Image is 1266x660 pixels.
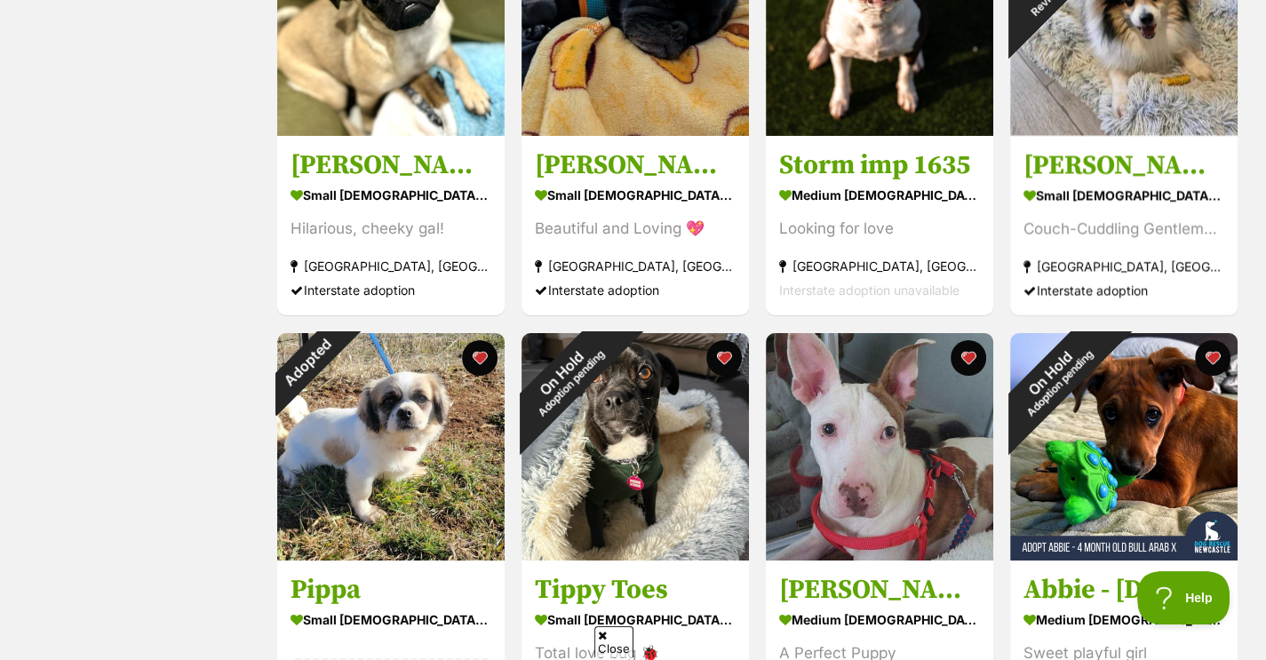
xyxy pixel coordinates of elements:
a: [PERSON_NAME] small [DEMOGRAPHIC_DATA] Dog Beautiful and Loving 💖 [GEOGRAPHIC_DATA], [GEOGRAPHIC_... [522,136,749,316]
div: Hilarious, cheeky gal! [291,218,491,242]
button: favourite [951,340,986,376]
div: small [DEMOGRAPHIC_DATA] Dog [535,183,736,209]
h3: Abbie - [DEMOGRAPHIC_DATA] Bull Arab X [1023,573,1224,607]
a: Storm imp 1635 medium [DEMOGRAPHIC_DATA] Dog Looking for love [GEOGRAPHIC_DATA], [GEOGRAPHIC_DATA... [766,136,993,316]
span: Adoption pending [1024,347,1095,418]
a: On HoldAdoption pending [522,546,749,564]
a: Adopted [277,546,505,564]
a: On Hold [277,122,505,139]
div: Couch-Cuddling Gentleman! [1023,218,1224,242]
a: [PERSON_NAME] small [DEMOGRAPHIC_DATA] Dog Hilarious, cheeky gal! [GEOGRAPHIC_DATA], [GEOGRAPHIC_... [277,136,505,316]
button: favourite [1195,340,1230,376]
h3: [PERSON_NAME] [779,573,980,607]
h3: [PERSON_NAME] [1023,149,1224,183]
button: favourite [462,340,498,376]
span: Close [594,626,633,657]
a: On HoldAdoption pending [1010,546,1238,564]
div: medium [DEMOGRAPHIC_DATA] Dog [779,183,980,209]
button: favourite [706,340,742,376]
div: Beautiful and Loving 💖 [535,218,736,242]
div: small [DEMOGRAPHIC_DATA] Dog [291,607,491,632]
h3: Pippa [291,573,491,607]
h3: [PERSON_NAME] [535,149,736,183]
div: small [DEMOGRAPHIC_DATA] Dog [291,183,491,209]
div: small [DEMOGRAPHIC_DATA] Dog [1023,183,1224,209]
div: Interstate adoption [1023,279,1224,303]
img: Minnie [766,333,993,561]
iframe: Help Scout Beacon - Open [1137,571,1230,624]
div: medium [DEMOGRAPHIC_DATA] Dog [779,607,980,632]
span: Adoption pending [537,347,608,418]
span: Interstate adoption unavailable [779,283,959,298]
div: Looking for love [779,218,980,242]
div: small [DEMOGRAPHIC_DATA] Dog [535,607,736,632]
div: Interstate adoption [535,279,736,303]
h3: Storm imp 1635 [779,149,980,183]
div: Adopted [254,310,360,416]
div: [GEOGRAPHIC_DATA], [GEOGRAPHIC_DATA] [1023,255,1224,279]
h3: Tippy Toes [535,573,736,607]
div: [GEOGRAPHIC_DATA], [GEOGRAPHIC_DATA] [779,255,980,279]
div: On Hold [976,299,1132,455]
a: On HoldReviewing applications [1010,122,1238,139]
img: Abbie - 4 Month Old Bull Arab X [1010,333,1238,561]
h3: [PERSON_NAME] [291,149,491,183]
div: Interstate adoption [291,279,491,303]
div: medium [DEMOGRAPHIC_DATA] Dog [1023,607,1224,632]
div: On Hold [488,299,643,455]
a: [PERSON_NAME] small [DEMOGRAPHIC_DATA] Dog Couch-Cuddling Gentleman! [GEOGRAPHIC_DATA], [GEOGRAPH... [1010,136,1238,316]
img: Pippa [277,333,505,561]
div: [GEOGRAPHIC_DATA], [GEOGRAPHIC_DATA] [535,255,736,279]
img: Tippy Toes [522,333,749,561]
div: [GEOGRAPHIC_DATA], [GEOGRAPHIC_DATA] [291,255,491,279]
